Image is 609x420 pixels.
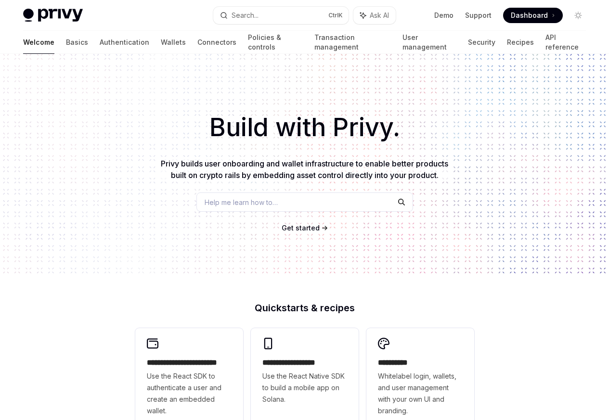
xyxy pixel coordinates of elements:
a: Connectors [197,31,236,54]
a: Get started [282,223,320,233]
a: API reference [545,31,586,54]
a: Wallets [161,31,186,54]
a: Support [465,11,492,20]
button: Toggle dark mode [570,8,586,23]
a: Dashboard [503,8,563,23]
span: Whitelabel login, wallets, and user management with your own UI and branding. [378,370,463,417]
span: Use the React SDK to authenticate a user and create an embedded wallet. [147,370,232,417]
span: Ctrl K [328,12,343,19]
span: Use the React Native SDK to build a mobile app on Solana. [262,370,347,405]
a: Policies & controls [248,31,303,54]
span: Get started [282,224,320,232]
h1: Build with Privy. [15,109,594,146]
a: Security [468,31,495,54]
span: Ask AI [370,11,389,20]
span: Privy builds user onboarding and wallet infrastructure to enable better products built on crypto ... [161,159,448,180]
a: Basics [66,31,88,54]
h2: Quickstarts & recipes [135,303,474,313]
img: light logo [23,9,83,22]
button: Search...CtrlK [213,7,349,24]
a: Recipes [507,31,534,54]
a: Demo [434,11,454,20]
button: Ask AI [353,7,396,24]
span: Help me learn how to… [205,197,278,207]
div: Search... [232,10,259,21]
a: Authentication [100,31,149,54]
a: Transaction management [314,31,390,54]
a: Welcome [23,31,54,54]
span: Dashboard [511,11,548,20]
a: User management [402,31,457,54]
